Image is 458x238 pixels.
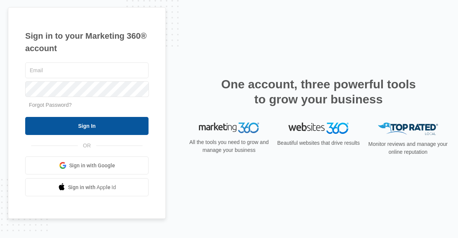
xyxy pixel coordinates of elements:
[69,162,115,170] span: Sign in with Google
[288,123,349,133] img: Websites 360
[68,183,116,191] span: Sign in with Apple Id
[187,138,271,154] p: All the tools you need to grow and manage your business
[25,62,149,78] input: Email
[25,156,149,174] a: Sign in with Google
[25,117,149,135] input: Sign In
[25,178,149,196] a: Sign in with Apple Id
[29,102,72,108] a: Forgot Password?
[378,123,438,135] img: Top Rated Local
[366,140,450,156] p: Monitor reviews and manage your online reputation
[219,77,418,107] h2: One account, three powerful tools to grow your business
[276,139,361,147] p: Beautiful websites that drive results
[78,142,96,150] span: OR
[199,123,259,133] img: Marketing 360
[25,30,149,55] h1: Sign in to your Marketing 360® account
